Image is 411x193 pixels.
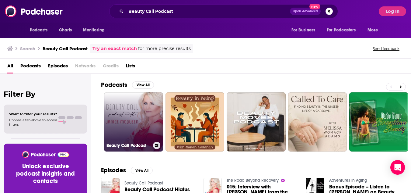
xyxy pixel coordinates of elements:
[109,4,338,18] div: Search podcasts, credits, & more...
[79,24,113,36] button: open menu
[379,6,406,16] button: Log In
[20,46,35,52] h3: Search
[101,81,127,89] h2: Podcasts
[101,166,126,174] h2: Episodes
[367,26,378,34] span: More
[293,10,318,13] span: Open Advanced
[7,61,13,73] a: All
[329,178,367,183] a: Adventures in Aging
[290,8,321,15] button: Open AdvancedNew
[92,45,137,52] a: Try an exact match
[43,46,88,52] h3: Beauty Call Podcast
[106,143,151,148] h3: Beauty Call Podcast
[55,24,76,36] a: Charts
[101,166,153,174] a: EpisodesView All
[309,4,320,9] span: New
[132,81,154,89] button: View All
[59,26,72,34] span: Charts
[126,61,135,73] a: Lists
[124,187,190,192] a: Beauty Call Podcast Hiatus
[227,178,279,183] a: The Road Beyond Recovery
[126,6,290,16] input: Search podcasts, credits, & more...
[363,24,385,36] button: open menu
[11,163,80,185] h3: Unlock exclusive podcast insights and contacts
[83,26,105,34] span: Monitoring
[4,90,87,98] h2: Filter By
[30,26,48,34] span: Podcasts
[138,45,191,52] span: for more precise results
[26,24,56,36] button: open menu
[371,46,401,51] button: Send feedback
[75,61,96,73] span: Networks
[22,151,69,158] img: Podchaser - Follow, Share and Rate Podcasts
[124,180,163,186] a: Beauty Call Podcast
[327,26,356,34] span: For Podcasters
[390,160,405,175] div: Open Intercom Messenger
[101,81,154,89] a: PodcastsView All
[5,5,63,17] img: Podchaser - Follow, Share and Rate Podcasts
[287,24,323,36] button: open menu
[48,61,68,73] a: Episodes
[20,61,41,73] a: Podcasts
[131,167,153,174] button: View All
[103,61,119,73] span: Credits
[291,26,315,34] span: For Business
[9,112,57,116] span: Want to filter your results?
[104,92,163,152] a: Beauty Call Podcast
[9,118,57,127] span: Choose a tab above to access filters.
[323,24,365,36] button: open menu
